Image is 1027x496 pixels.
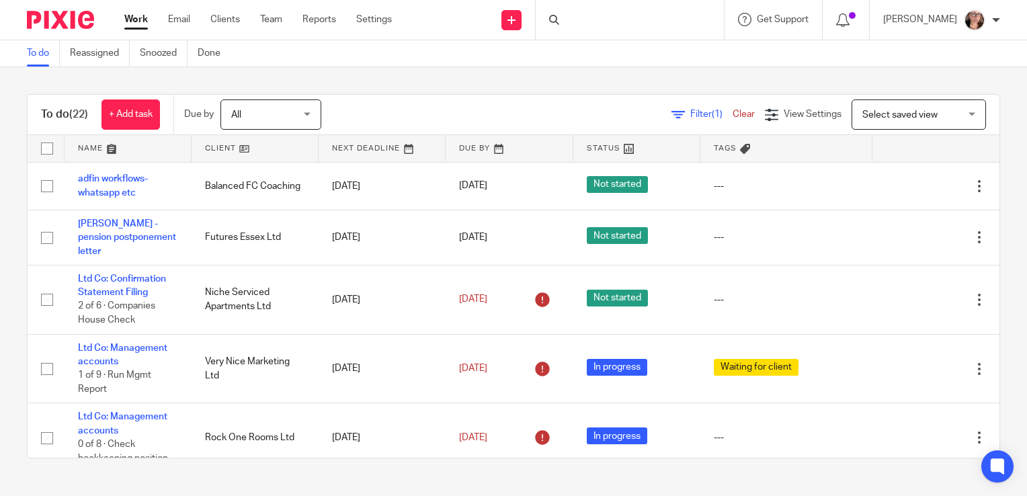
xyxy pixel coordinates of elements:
[78,440,168,463] span: 0 of 8 · Check bookkeeping position
[714,144,737,152] span: Tags
[231,110,241,120] span: All
[459,364,487,373] span: [DATE]
[690,110,733,119] span: Filter
[459,233,487,242] span: [DATE]
[587,227,648,244] span: Not started
[192,162,319,210] td: Balanced FC Coaching
[78,174,148,197] a: adfin workflows- whatsapp etc
[714,231,859,244] div: ---
[78,412,167,435] a: Ltd Co: Management accounts
[459,295,487,304] span: [DATE]
[78,219,176,256] a: [PERSON_NAME] - pension postponement letter
[260,13,282,26] a: Team
[883,13,957,26] p: [PERSON_NAME]
[168,13,190,26] a: Email
[714,293,859,306] div: ---
[784,110,841,119] span: View Settings
[192,334,319,403] td: Very Nice Marketing Ltd
[192,403,319,472] td: Rock One Rooms Ltd
[319,162,446,210] td: [DATE]
[101,99,160,130] a: + Add task
[714,431,859,444] div: ---
[319,403,446,472] td: [DATE]
[41,108,88,122] h1: To do
[587,359,647,376] span: In progress
[27,11,94,29] img: Pixie
[78,274,166,297] a: Ltd Co: Confirmation Statement Filing
[69,109,88,120] span: (22)
[140,40,188,67] a: Snoozed
[192,265,319,334] td: Niche Serviced Apartments Ltd
[78,343,167,366] a: Ltd Co: Management accounts
[124,13,148,26] a: Work
[587,427,647,444] span: In progress
[862,110,938,120] span: Select saved view
[319,210,446,265] td: [DATE]
[78,371,151,395] span: 1 of 9 · Run Mgmt Report
[459,433,487,442] span: [DATE]
[70,40,130,67] a: Reassigned
[319,334,446,403] td: [DATE]
[587,290,648,306] span: Not started
[356,13,392,26] a: Settings
[587,176,648,193] span: Not started
[198,40,231,67] a: Done
[757,15,809,24] span: Get Support
[302,13,336,26] a: Reports
[78,302,155,325] span: 2 of 6 · Companies House Check
[714,179,859,193] div: ---
[184,108,214,121] p: Due by
[459,181,487,191] span: [DATE]
[319,265,446,334] td: [DATE]
[714,359,798,376] span: Waiting for client
[27,40,60,67] a: To do
[192,210,319,265] td: Futures Essex Ltd
[210,13,240,26] a: Clients
[964,9,985,31] img: Louise.jpg
[733,110,755,119] a: Clear
[712,110,723,119] span: (1)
